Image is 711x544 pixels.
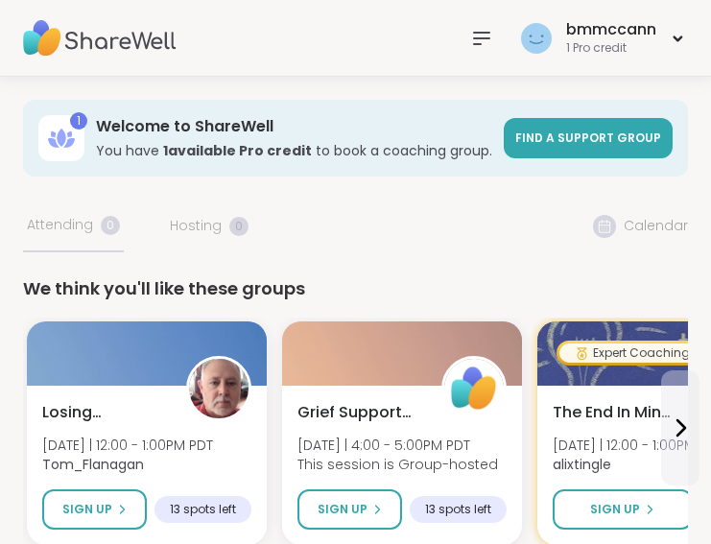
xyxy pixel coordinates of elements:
[297,436,498,455] span: [DATE] | 4:00 - 5:00PM PDT
[318,501,367,518] span: Sign Up
[566,40,656,57] div: 1 Pro credit
[163,141,312,160] b: 1 available Pro credit
[444,359,504,418] img: ShareWell
[297,401,420,424] span: Grief Support Circle
[42,436,213,455] span: [DATE] | 12:00 - 1:00PM PDT
[553,489,693,530] button: Sign Up
[515,130,661,146] span: Find a support group
[96,141,492,160] h3: You have to book a coaching group.
[42,455,144,474] b: Tom_Flanagan
[566,19,656,40] div: bmmccann
[42,401,165,424] span: Losing someone through substance use
[590,501,640,518] span: Sign Up
[559,343,705,363] div: Expert Coaching
[42,489,147,530] button: Sign Up
[170,502,236,517] span: 13 spots left
[23,5,177,72] img: ShareWell Nav Logo
[96,116,492,137] h3: Welcome to ShareWell
[23,275,688,302] div: We think you'll like these groups
[425,502,491,517] span: 13 spots left
[504,118,673,158] a: Find a support group
[521,23,552,54] img: bmmccann
[297,455,498,474] span: This session is Group-hosted
[553,455,611,474] b: alixtingle
[553,401,675,424] span: The End In Mind: Creating A Life Of Meaning
[189,359,249,418] img: Tom_Flanagan
[70,112,87,130] div: 1
[297,489,402,530] button: Sign Up
[62,501,112,518] span: Sign Up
